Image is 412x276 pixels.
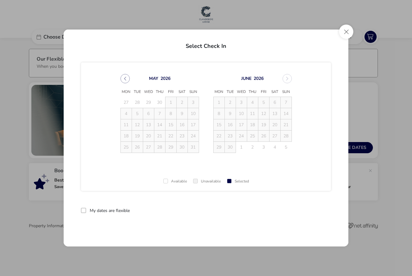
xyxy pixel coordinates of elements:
[132,119,143,131] td: 12
[280,108,292,119] td: 14
[247,97,258,108] td: 4
[269,131,280,142] td: 27
[236,142,247,153] td: 1
[247,87,258,97] span: Thu
[154,131,165,142] td: 21
[258,142,269,153] td: 3
[280,142,292,153] td: 5
[165,142,176,153] td: 29
[188,131,199,142] td: 24
[188,119,199,131] td: 17
[165,131,176,142] td: 22
[120,87,132,97] span: Mon
[154,142,165,153] td: 28
[269,87,280,97] span: Sat
[165,108,176,119] td: 8
[236,87,247,97] span: Wed
[165,119,176,131] td: 15
[143,142,154,153] td: 27
[224,108,236,119] td: 9
[258,119,269,131] td: 19
[132,131,143,142] td: 19
[224,97,236,108] td: 2
[120,74,130,83] button: Previous Month
[176,142,188,153] td: 30
[254,76,264,81] button: Choose Year
[132,108,143,119] td: 5
[176,108,188,119] td: 9
[154,119,165,131] td: 14
[176,131,188,142] td: 23
[247,119,258,131] td: 18
[258,131,269,142] td: 26
[224,142,236,153] td: 30
[188,108,199,119] td: 10
[224,87,236,97] span: Tue
[236,108,247,119] td: 10
[339,25,353,39] button: Close
[188,142,199,153] td: 31
[213,108,224,119] td: 8
[161,76,170,81] button: Choose Year
[115,67,297,160] div: Choose Date
[154,108,165,119] td: 7
[280,87,292,97] span: Sun
[176,97,188,108] td: 2
[193,179,221,183] div: Unavailable
[69,36,343,54] h2: Select Check In
[247,142,258,153] td: 2
[258,108,269,119] td: 12
[224,131,236,142] td: 23
[280,131,292,142] td: 28
[154,97,165,108] td: 30
[120,131,132,142] td: 18
[213,142,224,153] td: 29
[143,131,154,142] td: 20
[143,119,154,131] td: 13
[269,119,280,131] td: 20
[269,142,280,153] td: 4
[132,142,143,153] td: 26
[236,119,247,131] td: 17
[143,87,154,97] span: Wed
[149,76,158,81] button: Choose Month
[132,87,143,97] span: Tue
[143,108,154,119] td: 6
[269,97,280,108] td: 6
[165,87,176,97] span: Fri
[241,76,251,81] button: Choose Month
[188,87,199,97] span: Sun
[165,97,176,108] td: 1
[143,97,154,108] td: 29
[280,119,292,131] td: 21
[213,87,224,97] span: Mon
[280,97,292,108] td: 7
[132,97,143,108] td: 28
[258,97,269,108] td: 5
[236,131,247,142] td: 24
[247,131,258,142] td: 25
[247,108,258,119] td: 11
[213,131,224,142] td: 22
[224,119,236,131] td: 16
[227,179,249,183] div: Selected
[154,87,165,97] span: Thu
[176,87,188,97] span: Sat
[120,119,132,131] td: 11
[90,209,130,213] label: My dates are flexible
[258,87,269,97] span: Fri
[188,97,199,108] td: 3
[213,97,224,108] td: 1
[163,179,187,183] div: Available
[269,108,280,119] td: 13
[120,108,132,119] td: 4
[120,142,132,153] td: 25
[176,119,188,131] td: 16
[213,119,224,131] td: 15
[120,97,132,108] td: 27
[236,97,247,108] td: 3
